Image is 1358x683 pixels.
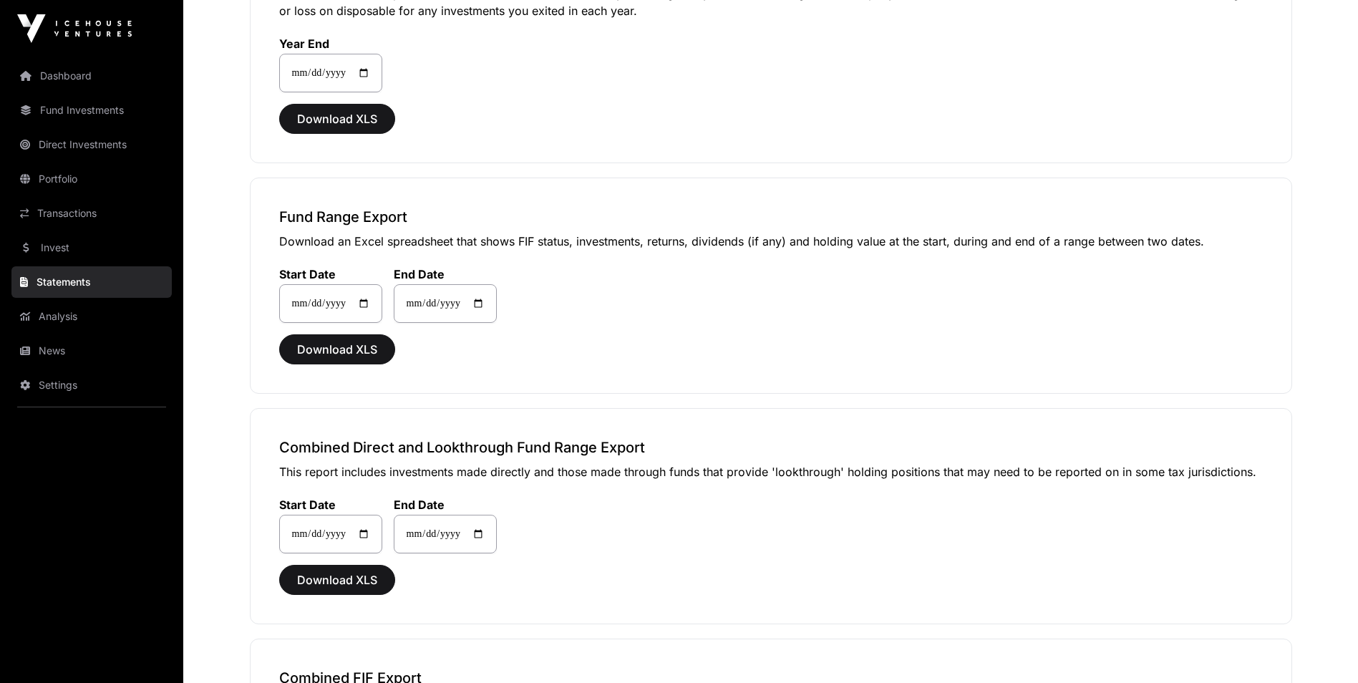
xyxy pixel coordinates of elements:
button: Download XLS [279,104,395,134]
h3: Fund Range Export [279,207,1263,227]
a: Portfolio [11,163,172,195]
span: Download XLS [297,571,377,588]
button: Download XLS [279,565,395,595]
a: Statements [11,266,172,298]
h3: Combined Direct and Lookthrough Fund Range Export [279,437,1263,457]
a: News [11,335,172,367]
a: Direct Investments [11,129,172,160]
label: Start Date [279,267,382,281]
label: Year End [279,37,382,51]
img: Icehouse Ventures Logo [17,14,132,43]
button: Download XLS [279,334,395,364]
span: Download XLS [297,110,377,127]
a: Dashboard [11,60,172,92]
iframe: Chat Widget [1286,614,1358,683]
p: This report includes investments made directly and those made through funds that provide 'lookthr... [279,463,1263,480]
span: Download XLS [297,341,377,358]
a: Settings [11,369,172,401]
a: Transactions [11,198,172,229]
p: Download an Excel spreadsheet that shows FIF status, investments, returns, dividends (if any) and... [279,233,1263,250]
label: Start Date [279,498,382,512]
label: End Date [394,267,497,281]
label: End Date [394,498,497,512]
a: Invest [11,232,172,263]
a: Fund Investments [11,95,172,126]
a: Analysis [11,301,172,332]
